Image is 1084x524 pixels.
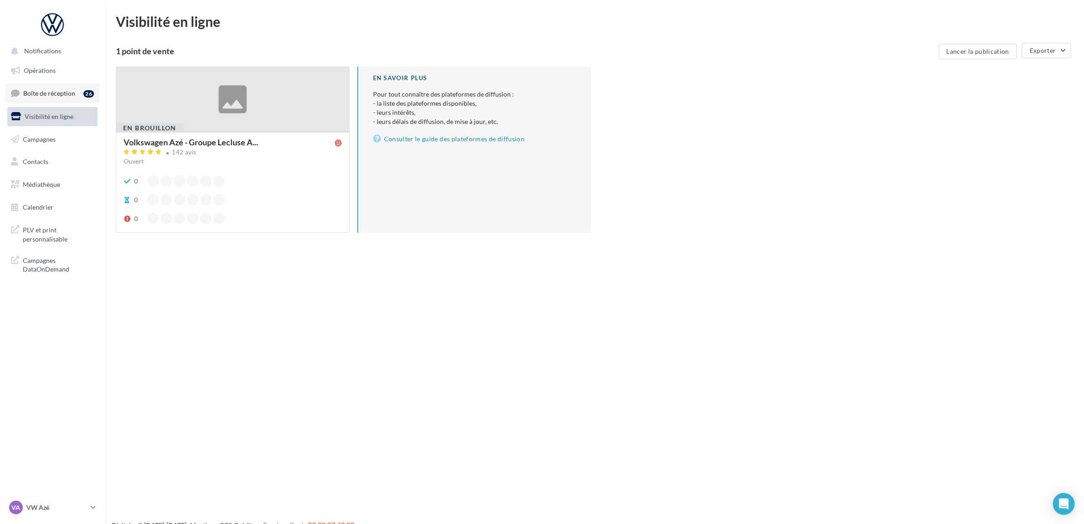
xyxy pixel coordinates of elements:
[5,130,99,149] a: Campagnes
[939,44,1017,59] button: Lancer la publication
[5,220,99,247] a: PLV et print personnalisable
[5,83,99,103] a: Boîte de réception26
[5,175,99,194] a: Médiathèque
[1053,493,1075,515] div: Open Intercom Messenger
[5,152,99,171] a: Contacts
[373,90,576,126] p: Pour tout connaître des plateformes de diffusion :
[5,198,99,217] a: Calendrier
[134,214,138,223] div: 0
[5,61,99,80] a: Opérations
[373,108,576,117] li: - leurs intérêts,
[83,90,94,98] div: 26
[373,134,576,144] a: Consulter le guide des plateformes de diffusion
[23,180,60,188] span: Médiathèque
[24,67,56,74] span: Opérations
[116,15,1073,28] div: Visibilité en ligne
[12,503,21,512] span: VA
[373,74,576,82] div: En savoir plus
[23,254,94,274] span: Campagnes DataOnDemand
[124,157,144,165] span: Ouvert
[116,123,184,133] div: En brouillon
[1022,43,1071,58] button: Exporter
[26,503,87,512] p: VW Azé
[24,47,61,55] span: Notifications
[373,99,576,108] li: - la liste des plateformes disponibles,
[7,499,98,516] a: VA VW Azé
[134,195,138,205] div: 0
[25,113,73,120] span: Visibilité en ligne
[5,251,99,277] a: Campagnes DataOnDemand
[116,47,935,55] div: 1 point de vente
[1030,46,1056,54] span: Exporter
[23,203,53,211] span: Calendrier
[23,224,94,243] span: PLV et print personnalisable
[373,117,576,126] li: - leurs délais de diffusion, de mise à jour, etc.
[23,135,56,143] span: Campagnes
[134,177,138,186] div: 0
[124,148,342,159] a: 142 avis
[23,89,75,97] span: Boîte de réception
[23,158,48,165] span: Contacts
[124,138,258,146] span: Volkswagen Azé - Groupe Lecluse A...
[5,107,99,126] a: Visibilité en ligne
[172,149,197,155] div: 142 avis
